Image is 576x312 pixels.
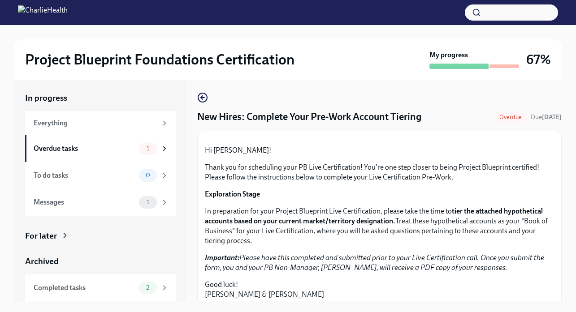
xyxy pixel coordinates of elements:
[205,162,554,182] p: Thank you for scheduling your PB Live Certification! You're one step closer to being Project Blue...
[531,113,562,121] span: September 8th, 2025 12:00
[34,197,135,207] div: Messages
[531,113,562,121] span: Due
[197,110,421,124] h4: New Hires: Complete Your Pre-Work Account Tiering
[205,206,554,246] p: In preparation for your Project Blueprint Live Certification, please take the time to Treat these...
[140,172,156,179] span: 0
[25,51,294,68] h2: Project Blueprint Foundations Certification
[34,118,157,128] div: Everything
[34,144,135,154] div: Overdue tasks
[205,280,554,299] p: Good luck! [PERSON_NAME] & [PERSON_NAME]
[34,171,135,180] div: To do tasks
[526,51,551,68] h3: 67%
[25,230,176,242] a: For later
[205,145,554,155] p: Hi [PERSON_NAME]!
[25,135,176,162] a: Overdue tasks1
[141,284,155,291] span: 2
[141,199,155,205] span: 1
[25,274,176,301] a: Completed tasks2
[494,114,527,120] span: Overdue
[205,190,260,198] strong: Exploration Stage
[141,145,155,152] span: 1
[34,283,135,293] div: Completed tasks
[25,256,176,267] a: Archived
[542,113,562,121] strong: [DATE]
[25,189,176,216] a: Messages1
[25,162,176,189] a: To do tasks0
[25,111,176,135] a: Everything
[205,253,544,272] em: Please have this completed and submitted prior to your Live Certification call. Once you submit t...
[18,5,68,20] img: CharlieHealth
[429,50,468,60] strong: My progress
[25,230,57,242] div: For later
[25,92,176,104] a: In progress
[205,253,239,262] strong: Important:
